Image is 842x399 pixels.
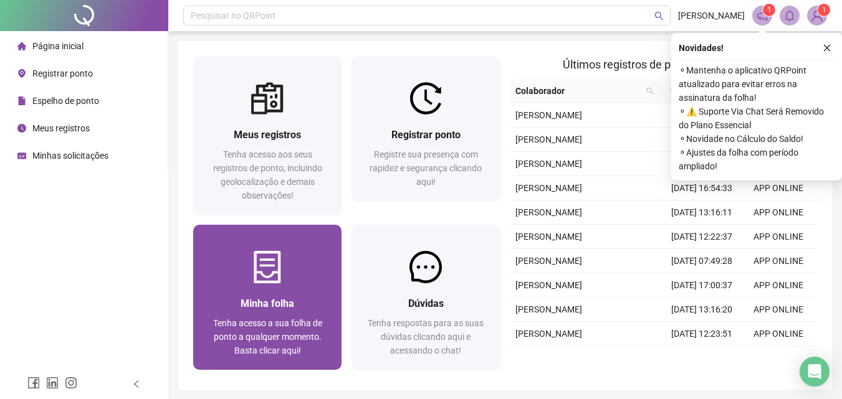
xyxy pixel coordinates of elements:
span: Meus registros [234,129,301,141]
span: left [132,380,141,388]
span: [PERSON_NAME] [515,256,582,266]
sup: Atualize o seu contato no menu Meus Dados [818,4,830,16]
span: Meus registros [32,123,90,133]
span: instagram [65,377,77,389]
span: ⚬ Novidade no Cálculo do Saldo! [679,132,835,146]
span: environment [17,69,26,78]
span: ⚬ Mantenha o aplicativo QRPoint atualizado para evitar erros na assinatura da folha! [679,63,835,105]
td: [DATE] 13:16:20 [664,298,740,322]
span: clock-circle [17,124,26,133]
td: [DATE] 13:16:11 [664,200,740,225]
span: ⚬ ⚠️ Suporte Via Chat Será Removido do Plano Essencial [679,105,835,132]
span: Tenha respostas para as suas dúvidas clicando aqui e acessando o chat! [368,318,484,355]
span: [PERSON_NAME] [515,304,582,314]
span: Registre sua presença com rapidez e segurança clicando aqui! [370,149,482,187]
td: APP ONLINE [740,346,817,370]
span: Tenha acesso aos seus registros de ponto, incluindo geolocalização e demais observações! [213,149,322,200]
span: file [17,96,26,105]
td: [DATE] 09:01:38 [664,346,740,370]
span: home [17,42,26,50]
span: [PERSON_NAME] [515,134,582,144]
span: Tenha acesso a sua folha de ponto a qualquer momento. Basta clicar aqui! [213,318,322,355]
span: [PERSON_NAME] [515,207,582,217]
span: Minha folha [241,298,294,309]
span: Novidades ! [679,41,724,55]
a: Meus registrosTenha acesso aos seus registros de ponto, incluindo geolocalização e demais observa... [193,56,342,215]
a: DúvidasTenha respostas para as suas dúvidas clicando aqui e acessando o chat! [352,225,500,370]
span: linkedin [46,377,59,389]
td: [DATE] 07:50:42 [664,152,740,176]
span: [PERSON_NAME] [515,110,582,120]
th: Data/Hora [659,79,733,103]
span: search [644,82,656,100]
span: [PERSON_NAME] [678,9,745,22]
span: 1 [822,6,826,14]
span: search [654,11,664,21]
span: Colaborador [515,84,642,98]
td: APP ONLINE [740,273,817,298]
span: [PERSON_NAME] [515,280,582,290]
span: 1 [767,6,772,14]
td: [DATE] 17:00:37 [664,273,740,298]
span: [PERSON_NAME] [515,159,582,169]
td: [DATE] 12:22:37 [664,225,740,249]
span: ⚬ Ajustes da folha com período ampliado! [679,146,835,173]
span: [PERSON_NAME] [515,232,582,242]
span: schedule [17,151,26,160]
td: APP ONLINE [740,176,817,200]
span: Registrar ponto [391,129,461,141]
td: APP ONLINE [740,225,817,249]
td: APP ONLINE [740,298,817,322]
span: Página inicial [32,41,84,51]
span: Dúvidas [408,298,444,309]
a: Minha folhaTenha acesso a sua folha de ponto a qualquer momento. Basta clicar aqui! [193,225,342,370]
img: 76828 [808,6,826,25]
span: notification [757,10,768,21]
span: search [646,87,654,95]
span: bell [784,10,795,21]
td: [DATE] 12:00:45 [664,128,740,152]
span: Últimos registros de ponto sincronizados [563,58,764,71]
td: APP ONLINE [740,322,817,346]
a: Registrar pontoRegistre sua presença com rapidez e segurança clicando aqui! [352,56,500,201]
sup: 1 [763,4,775,16]
div: Open Intercom Messenger [800,357,830,387]
span: close [823,44,831,52]
span: facebook [27,377,40,389]
td: [DATE] 12:23:51 [664,322,740,346]
td: [DATE] 16:54:33 [664,176,740,200]
span: Registrar ponto [32,68,93,78]
span: Data/Hora [664,84,718,98]
span: Minhas solicitações [32,151,108,161]
span: Espelho de ponto [32,96,99,106]
span: [PERSON_NAME] [515,329,582,339]
td: APP ONLINE [740,249,817,273]
span: [PERSON_NAME] [515,183,582,193]
td: [DATE] 07:49:28 [664,249,740,273]
td: APP ONLINE [740,200,817,225]
td: [DATE] 12:58:27 [664,103,740,128]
